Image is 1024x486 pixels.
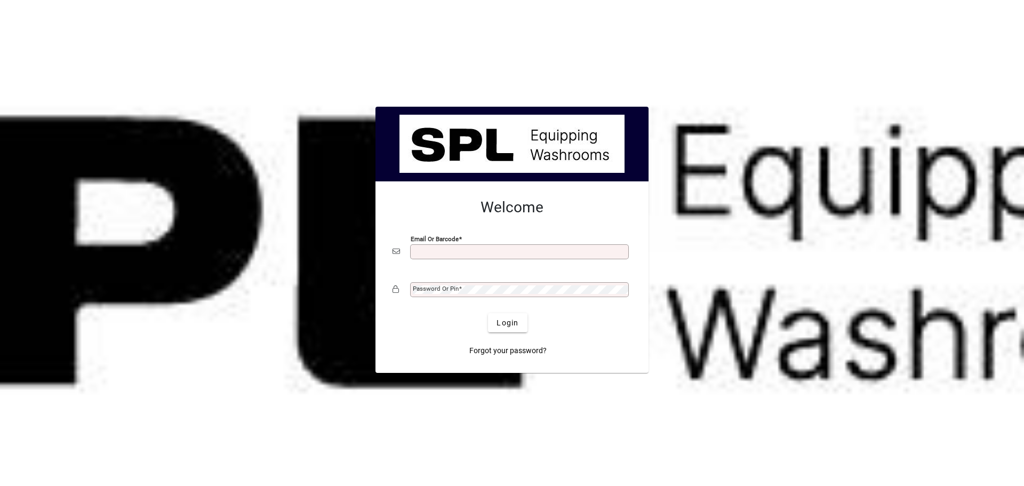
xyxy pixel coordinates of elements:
button: Login [488,313,527,332]
mat-label: Email or Barcode [411,235,459,243]
h2: Welcome [393,198,631,217]
mat-label: Password or Pin [413,285,459,292]
a: Forgot your password? [465,341,551,360]
span: Login [497,317,518,329]
span: Forgot your password? [469,345,547,356]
